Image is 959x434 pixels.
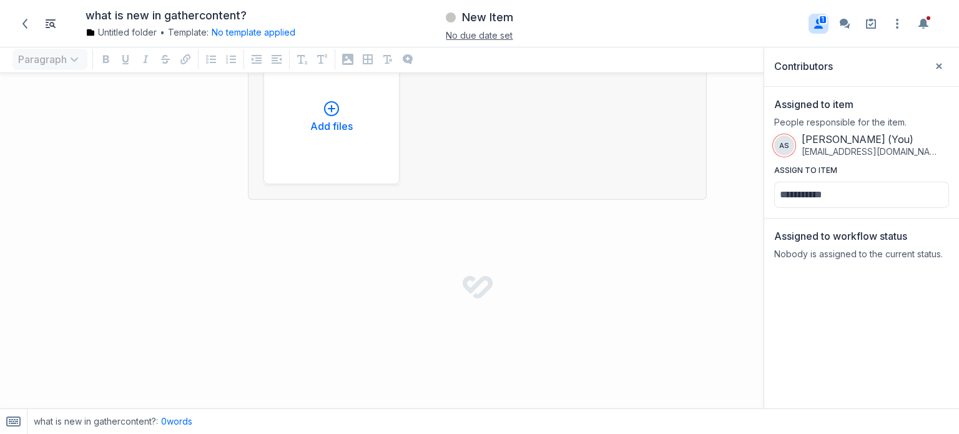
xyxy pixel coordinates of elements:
button: Toggle Item List [41,14,61,34]
button: New Item [444,6,515,29]
span: No due date set [446,30,513,41]
div: Assign to item [774,164,949,208]
button: Add files [263,48,400,184]
span: 0 words [161,416,192,427]
div: New ItemNo due date set [328,6,630,41]
h2: Contributors [774,59,929,74]
h2: Assigned to workflow status [774,229,907,244]
h2: Assigned to item [774,97,853,112]
span: 1 [819,15,827,24]
div: Paragraph [10,46,90,72]
a: Untitled folder [86,26,157,39]
div: [PERSON_NAME] (You) [802,133,939,145]
a: Setup guide [861,14,881,34]
h1: what is new in gathercontent? [86,9,247,23]
h3: New Item [462,10,513,25]
span: what is new in gathercontent? : [34,415,158,428]
p: Add files [310,121,353,131]
button: Toggle the notification sidebar [913,14,933,34]
button: 0words [161,415,192,428]
span: AS [774,136,794,155]
button: Disable the assignees sidebar [809,14,829,34]
span: • [160,26,165,39]
button: Enable the commenting sidebar [835,14,855,34]
label: Assign to item [774,164,949,182]
button: No due date set [446,29,513,42]
div: No template applied [209,26,295,39]
div: [EMAIL_ADDRESS][DOMAIN_NAME] [802,145,939,158]
button: No template applied [212,26,295,39]
div: Template: [86,26,316,39]
a: Back [14,13,36,34]
p: Nobody is assigned to the current status. [774,249,949,260]
p: People responsible for the item. [774,117,949,128]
